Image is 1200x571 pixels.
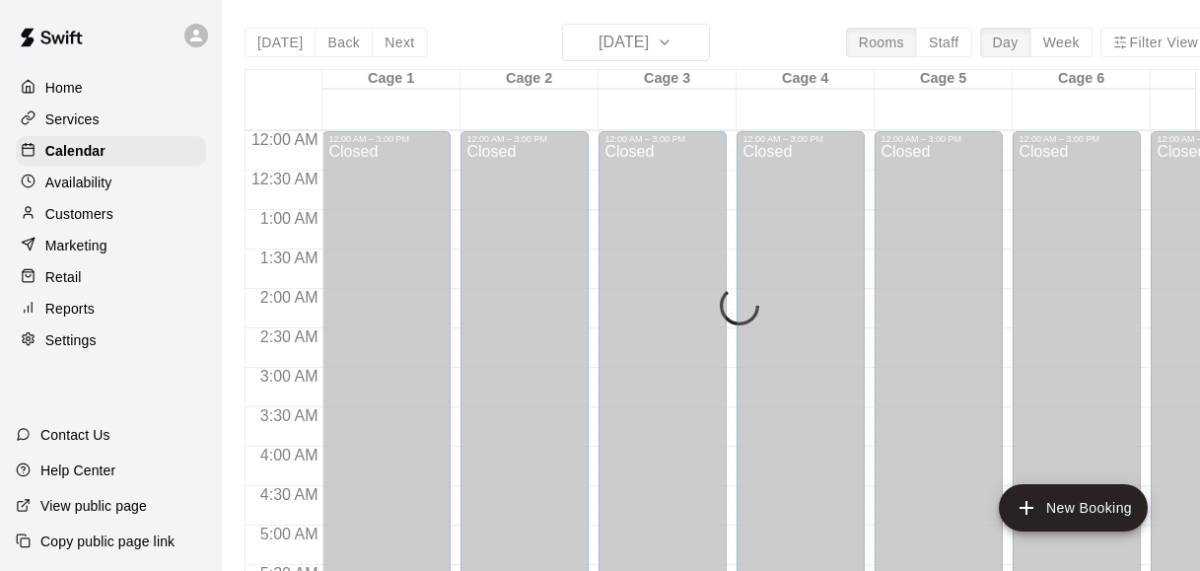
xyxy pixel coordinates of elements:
[45,330,97,350] p: Settings
[1019,134,1135,144] div: 12:00 AM – 3:00 PM
[599,70,737,89] div: Cage 3
[255,526,323,542] span: 5:00 AM
[1013,70,1151,89] div: Cage 6
[16,294,206,323] a: Reports
[247,171,323,187] span: 12:30 AM
[255,447,323,464] span: 4:00 AM
[255,407,323,424] span: 3:30 AM
[999,484,1148,532] button: add
[16,168,206,197] a: Availability
[16,105,206,134] a: Services
[466,134,583,144] div: 12:00 AM – 3:00 PM
[255,250,323,266] span: 1:30 AM
[16,199,206,229] a: Customers
[45,78,83,98] p: Home
[255,210,323,227] span: 1:00 AM
[40,461,115,480] p: Help Center
[45,267,82,287] p: Retail
[45,141,106,161] p: Calendar
[255,486,323,503] span: 4:30 AM
[322,70,460,89] div: Cage 1
[247,131,323,148] span: 12:00 AM
[460,70,599,89] div: Cage 2
[45,173,112,192] p: Availability
[881,134,997,144] div: 12:00 AM – 3:00 PM
[255,289,323,306] span: 2:00 AM
[742,134,859,144] div: 12:00 AM – 3:00 PM
[45,109,100,129] p: Services
[737,70,875,89] div: Cage 4
[16,262,206,292] a: Retail
[40,425,110,445] p: Contact Us
[16,325,206,355] a: Settings
[255,368,323,385] span: 3:00 AM
[45,236,107,255] p: Marketing
[16,73,206,103] a: Home
[16,231,206,260] a: Marketing
[875,70,1013,89] div: Cage 5
[328,134,445,144] div: 12:00 AM – 3:00 PM
[255,328,323,345] span: 2:30 AM
[16,136,206,166] a: Calendar
[604,134,721,144] div: 12:00 AM – 3:00 PM
[45,204,113,224] p: Customers
[45,299,95,319] p: Reports
[40,496,147,516] p: View public page
[40,532,175,551] p: Copy public page link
